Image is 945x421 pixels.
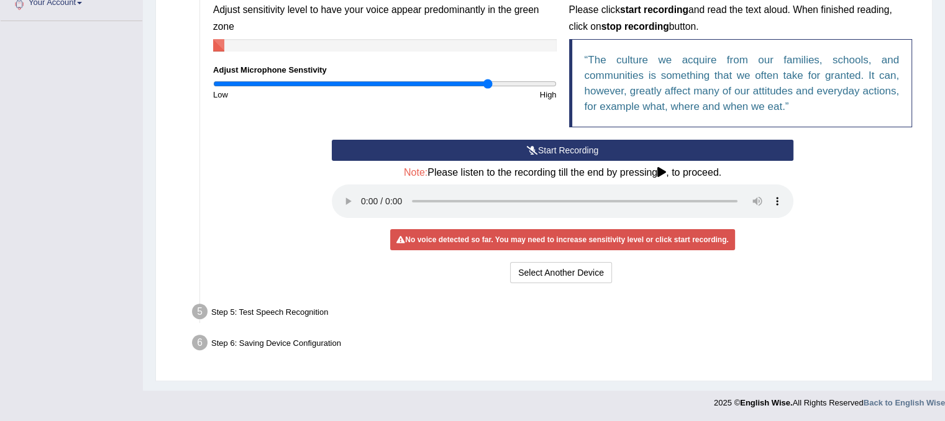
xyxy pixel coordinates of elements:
div: No voice detected so far. You may need to increase sensitivity level or click start recording. [390,229,734,250]
div: Step 5: Test Speech Recognition [186,300,926,327]
q: The culture we acquire from our families, schools, and communities is something that we often tak... [585,54,900,112]
strong: English Wise. [740,398,792,407]
div: Step 6: Saving Device Configuration [186,331,926,358]
div: 2025 © All Rights Reserved [714,391,945,409]
b: stop recording [601,21,669,32]
div: Low [207,89,385,101]
span: Note: [404,167,427,178]
a: Back to English Wise [864,398,945,407]
h4: Please listen to the recording till the end by pressing , to proceed. [332,167,793,178]
label: Adjust Microphone Senstivity [213,64,327,76]
b: start recording [620,4,688,15]
button: Start Recording [332,140,793,161]
div: High [385,89,562,101]
small: Adjust sensitivity level to have your voice appear predominantly in the green zone [213,4,539,31]
small: Please click and read the text aloud. When finished reading, click on button. [569,4,892,31]
button: Select Another Device [510,262,612,283]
